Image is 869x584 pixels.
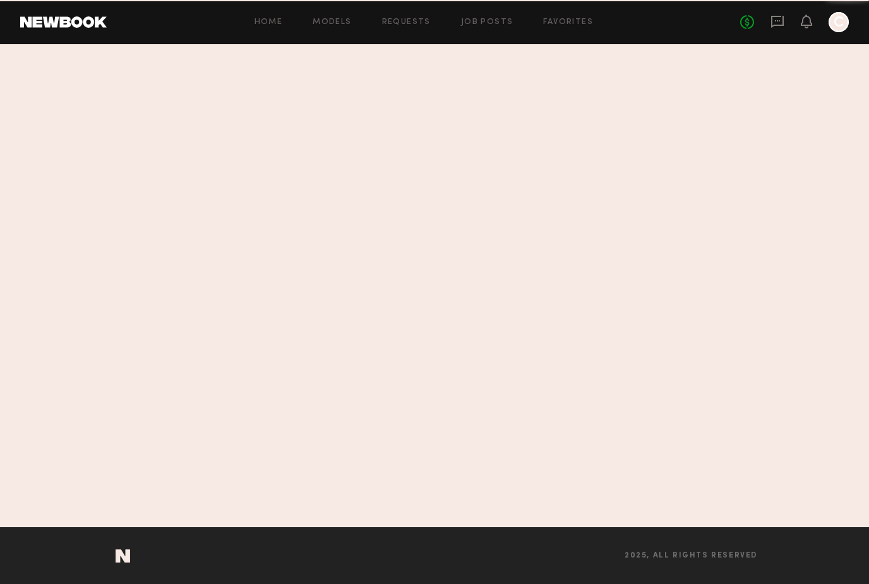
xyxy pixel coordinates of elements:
[382,18,431,27] a: Requests
[461,18,513,27] a: Job Posts
[625,552,758,560] span: 2025, all rights reserved
[829,12,849,32] a: C
[255,18,283,27] a: Home
[543,18,593,27] a: Favorites
[313,18,351,27] a: Models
